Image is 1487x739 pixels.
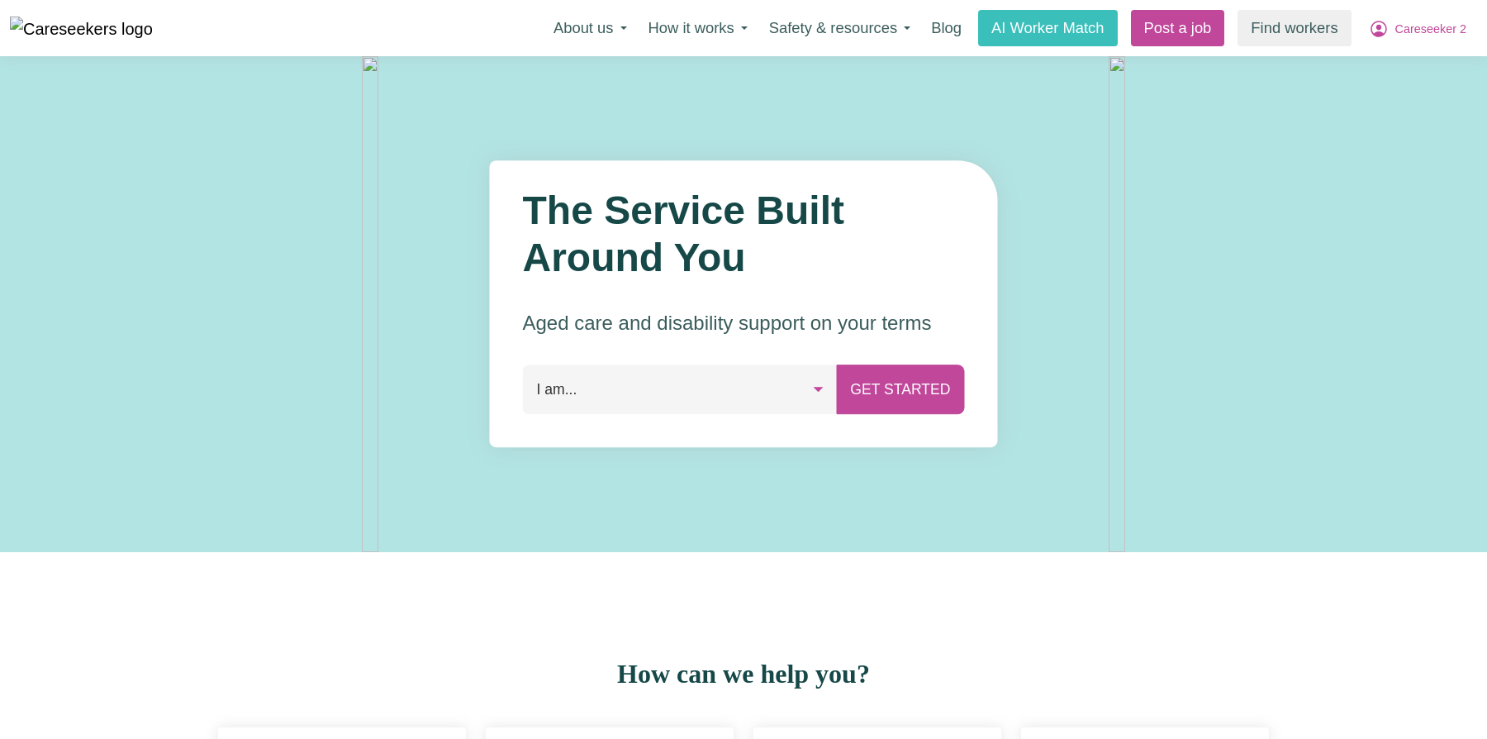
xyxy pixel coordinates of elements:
[836,365,964,414] button: Get Started
[978,10,1118,46] a: AI Worker Match
[10,11,153,45] a: Careseekers logo
[1395,21,1466,39] span: Careseeker 2
[523,308,965,338] p: Aged care and disability support on your terms
[921,10,972,46] a: Blog
[543,11,638,45] button: About us
[523,187,965,282] h1: The Service Built Around You
[1131,10,1225,46] a: Post a job
[10,17,153,41] img: Careseekers logo
[638,11,758,45] button: How it works
[523,365,838,414] button: I am...
[1358,11,1477,45] button: My Account
[208,658,1279,689] h2: How can we help you?
[1238,10,1351,46] a: Find workers
[758,11,921,45] button: Safety & resources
